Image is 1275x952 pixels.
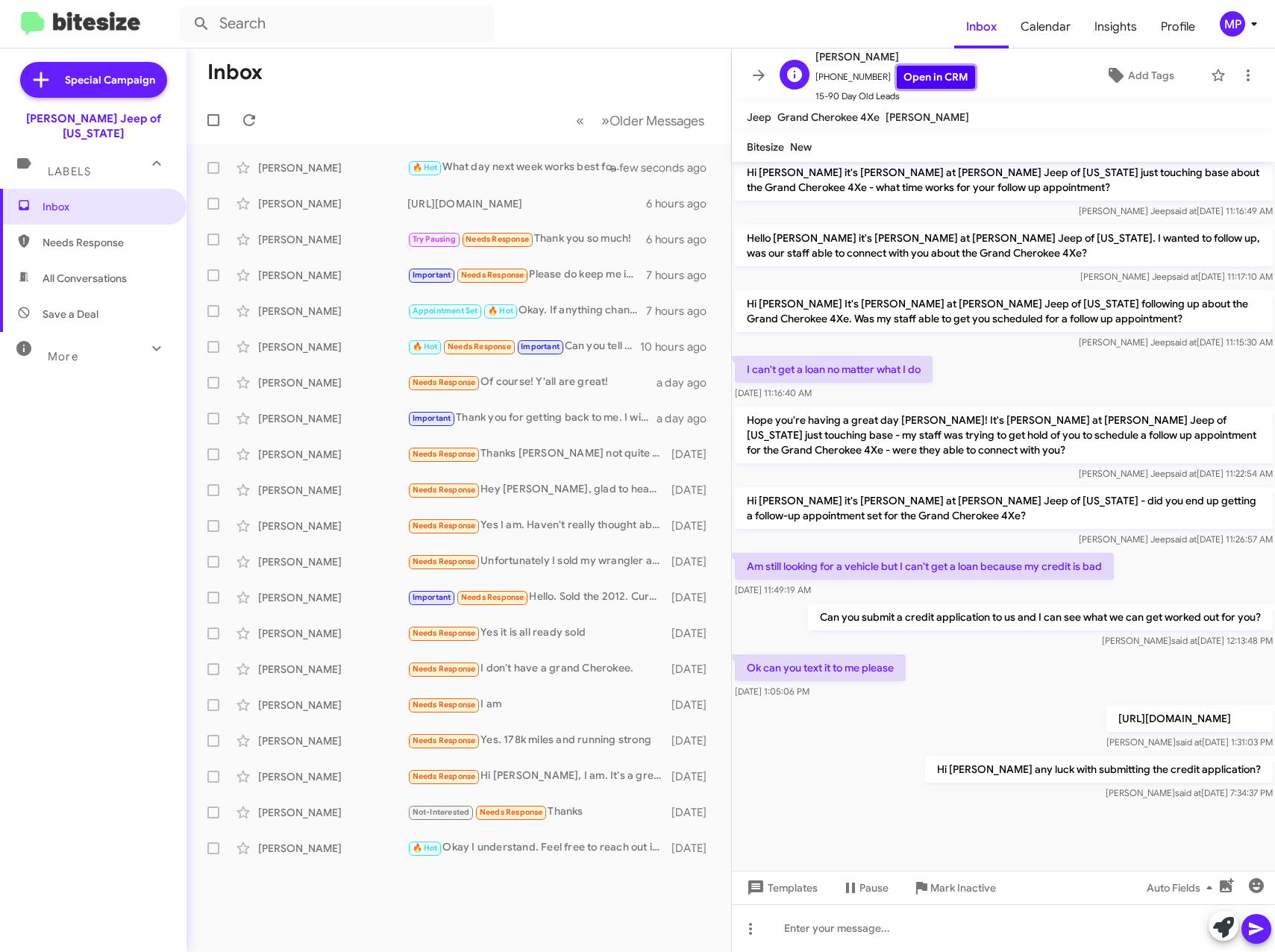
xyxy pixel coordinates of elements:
[258,769,407,784] div: [PERSON_NAME]
[407,660,668,677] div: I don't have a grand Cherokee.
[413,592,451,602] span: Important
[413,807,470,817] span: Not-Interested
[592,105,713,136] button: Next
[413,700,476,710] span: Needs Response
[407,196,646,211] div: [URL][DOMAIN_NAME]
[735,584,811,595] span: [DATE] 11:49:19 AM
[735,290,1273,332] p: Hi [PERSON_NAME] It's [PERSON_NAME] at [PERSON_NAME] Jeep of [US_STATE] following up about the Gr...
[668,626,718,641] div: [DATE]
[413,771,476,781] span: Needs Response
[480,807,543,817] span: Needs Response
[735,356,933,383] p: I can't get a loan no matter what I do
[1078,533,1272,545] span: [PERSON_NAME] Jeep [DATE] 11:26:57 AM
[258,841,407,856] div: [PERSON_NAME]
[413,163,438,172] span: 🔥 Hot
[258,483,407,498] div: [PERSON_NAME]
[735,553,1114,580] p: Am still looking for a vehicle but I can't get a loan because my credit is bad
[43,307,98,322] span: Save a Deal
[407,589,668,606] div: Hello. Sold the 2012. Currently leasing a 2024 Jeep willy hybrid. Not my cup of tea. Would take m...
[897,66,975,89] a: Open in CRM
[258,733,407,748] div: [PERSON_NAME]
[407,302,646,319] div: Okay. If anything changes let us know!
[815,48,975,66] span: [PERSON_NAME]
[1220,11,1245,37] div: MP
[407,839,668,857] div: Okay I understand. Feel free to reach out if I can help in the future!👍
[407,410,657,427] div: Thank you for getting back to me. I will update my records.
[735,159,1273,201] p: Hi [PERSON_NAME] it's [PERSON_NAME] at [PERSON_NAME] Jeep of [US_STATE] just touching base about ...
[407,374,657,391] div: Of course! Y'all are great!
[601,111,610,130] span: »
[181,6,494,42] input: Search
[1105,787,1272,798] span: [PERSON_NAME] [DATE] 7:34:37 PM
[407,553,668,570] div: Unfortunately I sold my wrangler already. I am interested in purchasing another wrangler however ...
[413,342,438,351] span: 🔥 Hot
[1106,736,1272,748] span: [PERSON_NAME] [DATE] 1:31:03 PM
[461,270,524,280] span: Needs Response
[1078,468,1272,479] span: [PERSON_NAME] Jeep [DATE] 11:22:54 AM
[657,375,719,390] div: a day ago
[258,339,407,354] div: [PERSON_NAME]
[43,271,127,286] span: All Conversations
[461,592,524,602] span: Needs Response
[735,225,1273,266] p: Hello [PERSON_NAME] it's [PERSON_NAME] at [PERSON_NAME] Jeep of [US_STATE]. I wanted to follow up...
[747,140,784,154] span: Bitesize
[407,231,646,248] div: Thank you so much!
[1101,635,1272,646] span: [PERSON_NAME] [DATE] 12:13:48 PM
[521,342,560,351] span: Important
[640,339,719,354] div: 10 hours ago
[413,449,476,459] span: Needs Response
[1135,874,1230,901] button: Auto Fields
[413,413,451,423] span: Important
[1078,336,1272,348] span: [PERSON_NAME] Jeep [DATE] 11:15:30 AM
[1170,533,1196,545] span: said at
[413,664,476,674] span: Needs Response
[668,447,718,462] div: [DATE]
[567,105,593,136] button: Previous
[43,199,169,214] span: Inbox
[258,375,407,390] div: [PERSON_NAME]
[413,521,476,530] span: Needs Response
[258,232,407,247] div: [PERSON_NAME]
[668,590,718,605] div: [DATE]
[258,160,407,175] div: [PERSON_NAME]
[407,338,640,355] div: Can you tell me if anything has changed in the rates?
[1175,736,1201,748] span: said at
[668,519,718,533] div: [DATE]
[413,736,476,745] span: Needs Response
[413,378,476,387] span: Needs Response
[1170,468,1196,479] span: said at
[777,110,880,124] span: Grand Cherokee 4Xe
[576,111,584,130] span: «
[668,805,718,820] div: [DATE]
[646,268,718,283] div: 7 hours ago
[258,626,407,641] div: [PERSON_NAME]
[407,804,668,821] div: Thanks
[413,557,476,566] span: Needs Response
[258,304,407,319] div: [PERSON_NAME]
[610,113,704,129] span: Older Messages
[668,733,718,748] div: [DATE]
[1083,5,1149,48] a: Insights
[258,662,407,677] div: [PERSON_NAME]
[258,196,407,211] div: [PERSON_NAME]
[258,519,407,533] div: [PERSON_NAME]
[407,266,646,284] div: Please do keep me in the loop if you get more in
[407,517,668,534] div: Yes I am. Haven't really thought about selling it. It's paid off and built just about how I want ...
[657,411,719,426] div: a day ago
[48,350,78,363] span: More
[735,387,812,398] span: [DATE] 11:16:40 AM
[1078,205,1272,216] span: [PERSON_NAME] Jeep [DATE] 11:16:49 AM
[258,590,407,605] div: [PERSON_NAME]
[668,769,718,784] div: [DATE]
[668,483,718,498] div: [DATE]
[859,874,889,901] span: Pause
[815,66,975,89] span: [PHONE_NUMBER]
[744,874,818,901] span: Templates
[646,304,718,319] div: 7 hours ago
[790,140,812,154] span: New
[407,481,668,498] div: Hey [PERSON_NAME], glad to hear that. I'm good tho, challenger is still runnin good, thanx tho.. ...
[954,5,1009,48] a: Inbox
[1174,787,1200,798] span: said at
